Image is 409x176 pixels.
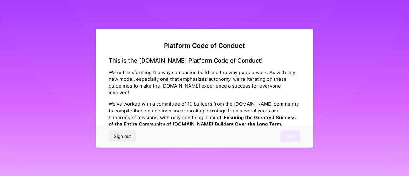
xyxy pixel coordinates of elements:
[114,133,131,140] span: Sign out
[109,131,136,142] button: Sign out
[109,57,300,64] h4: This is the [DOMAIN_NAME] Platform Code of Conduct!
[109,69,300,96] p: We’re transforming the way companies build and the way people work. As with any new model, especi...
[109,101,300,127] p: We’ve worked with a committee of 10 builders from the [DOMAIN_NAME] community to compile these gu...
[109,42,300,49] h2: Platform Code of Conduct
